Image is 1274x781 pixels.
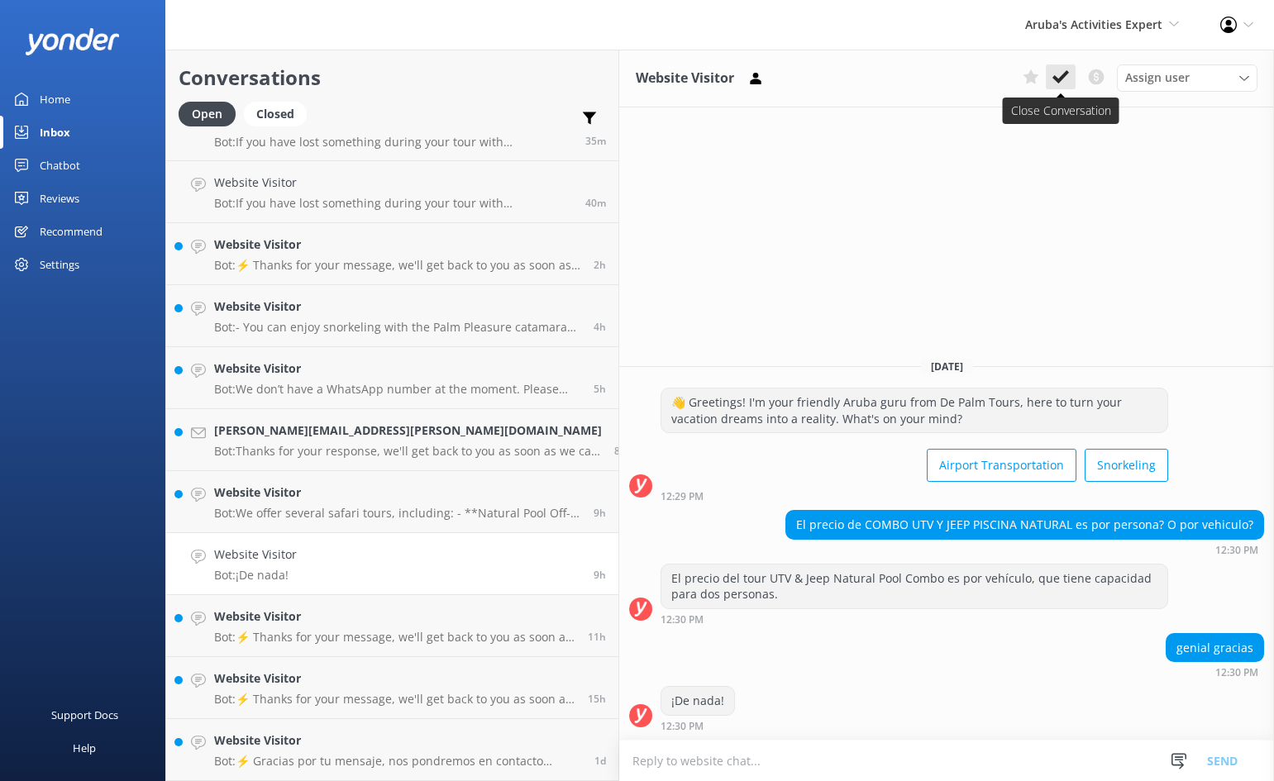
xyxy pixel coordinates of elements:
strong: 12:30 PM [661,615,704,625]
p: Bot: ¡De nada! [214,568,297,583]
div: genial gracias [1167,634,1263,662]
span: Oct 05 2025 09:42pm (UTC -04:00) America/Caracas [585,134,606,148]
div: Home [40,83,70,116]
div: Oct 05 2025 12:29pm (UTC -04:00) America/Caracas [661,490,1168,502]
strong: 12:30 PM [1215,668,1258,678]
div: Help [73,731,96,764]
p: Bot: If you have lost something during your tour with [PERSON_NAME] Tours, please contact one of ... [214,135,573,150]
div: Inbox [40,116,70,149]
strong: 12:30 PM [661,721,704,731]
span: Oct 05 2025 07:22pm (UTC -04:00) America/Caracas [594,258,606,272]
div: Oct 05 2025 12:30pm (UTC -04:00) America/Caracas [661,720,735,731]
a: Website VisitorBot:- You can enjoy snorkeling with the Palm Pleasure catamaran tours, which offer... [166,285,618,347]
p: Bot: We don’t have a WhatsApp number at the moment. Please feel free to contact us via email: [EM... [214,382,581,397]
p: Bot: - You can enjoy snorkeling with the Palm Pleasure catamaran tours, which offer the Snorkel A... [214,320,581,335]
h4: Website Visitor [214,483,581,502]
span: Oct 05 2025 12:48pm (UTC -04:00) America/Caracas [594,506,606,520]
div: El precio del tour UTV & Jeep Natural Pool Combo es por vehículo, que tiene capacidad para dos pe... [661,564,1167,608]
p: Bot: ⚡ Thanks for your message, we'll get back to you as soon as we can. [214,692,575,707]
a: Website VisitorBot:⚡ Thanks for your message, we'll get back to you as soon as we can.11h [166,595,618,657]
p: Bot: ⚡ Thanks for your message, we'll get back to you as soon as we can. [214,258,581,273]
p: Bot: If you have lost something during your tour with [PERSON_NAME] Tours, please contact one of ... [214,196,573,211]
a: Website VisitorBot:¡De nada!9h [166,533,618,595]
strong: 12:29 PM [661,492,704,502]
span: Oct 05 2025 02:16pm (UTC -04:00) America/Caracas [614,444,627,458]
a: Open [179,104,244,122]
h4: Website Visitor [214,607,575,626]
span: [DATE] [921,360,973,374]
span: Assign user [1125,69,1190,87]
div: Chatbot [40,149,80,182]
h4: Website Visitor [214,360,581,378]
h2: Conversations [179,62,606,93]
a: Website VisitorBot:⚡ Thanks for your message, we'll get back to you as soon as we can.2h [166,223,618,285]
div: Assign User [1117,64,1257,91]
span: Oct 05 2025 10:44am (UTC -04:00) America/Caracas [588,630,606,644]
h4: Website Visitor [214,236,581,254]
p: Bot: ⚡ Thanks for your message, we'll get back to you as soon as we can. [214,630,575,645]
a: Website VisitorBot:We don’t have a WhatsApp number at the moment. Please feel free to contact us ... [166,347,618,409]
div: Closed [244,102,307,126]
h4: Website Visitor [214,298,581,316]
span: Oct 05 2025 07:13am (UTC -04:00) America/Caracas [588,692,606,706]
div: Oct 05 2025 12:30pm (UTC -04:00) America/Caracas [785,544,1264,555]
div: Reviews [40,182,79,215]
button: Airport Transportation [927,449,1076,482]
p: Bot: We offer several safari tours, including: - **Natural Pool Off-Road Safari**: A thrilling je... [214,506,581,521]
div: Recommend [40,215,103,248]
h4: Website Visitor [214,545,297,564]
a: [PERSON_NAME][EMAIL_ADDRESS][PERSON_NAME][DOMAIN_NAME]Bot:Thanks for your response, we'll get bac... [166,409,618,471]
p: Bot: ⚡ Gracias por tu mensaje, nos pondremos en contacto contigo lo antes posible. [214,754,582,769]
strong: 12:30 PM [1215,545,1258,555]
h4: Website Visitor [214,174,573,192]
h3: Website Visitor [636,68,734,89]
a: Website VisitorBot:⚡ Thanks for your message, we'll get back to you as soon as we can.15h [166,657,618,719]
div: Support Docs [51,698,118,731]
a: Website VisitorBot:If you have lost something during your tour with [PERSON_NAME] Tours, please c... [166,161,618,223]
span: Oct 05 2025 04:31pm (UTC -04:00) America/Caracas [594,382,606,396]
img: yonder-white-logo.png [25,28,120,55]
a: Closed [244,104,315,122]
div: El precio de COMBO UTV Y JEEP PISCINA NATURAL es por persona? O por vehiculo? [786,511,1263,539]
div: Settings [40,248,79,281]
a: Website VisitorBot:⚡ Gracias por tu mensaje, nos pondremos en contacto contigo lo antes posible.1d [166,719,618,781]
span: Oct 05 2025 12:30pm (UTC -04:00) America/Caracas [594,568,606,582]
a: Website VisitorBot:We offer several safari tours, including: - **Natural Pool Off-Road Safari**: ... [166,471,618,533]
span: Oct 05 2025 05:18pm (UTC -04:00) America/Caracas [594,320,606,334]
span: Oct 05 2025 09:37pm (UTC -04:00) America/Caracas [585,196,606,210]
h4: [PERSON_NAME][EMAIL_ADDRESS][PERSON_NAME][DOMAIN_NAME] [214,421,602,440]
h4: Website Visitor [214,731,582,750]
div: Oct 05 2025 12:30pm (UTC -04:00) America/Caracas [661,613,1168,625]
div: Open [179,102,236,126]
span: Oct 04 2025 07:59am (UTC -04:00) America/Caracas [594,754,606,768]
div: ¡De nada! [661,687,734,715]
button: Snorkeling [1085,449,1168,482]
p: Bot: Thanks for your response, we'll get back to you as soon as we can during opening hours. [214,444,602,459]
h4: Website Visitor [214,669,575,688]
span: Aruba's Activities Expert [1025,17,1162,32]
div: 👋 Greetings! I'm your friendly Aruba guru from De Palm Tours, here to turn your vacation dreams i... [661,388,1167,432]
div: Oct 05 2025 12:30pm (UTC -04:00) America/Caracas [1166,666,1264,678]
